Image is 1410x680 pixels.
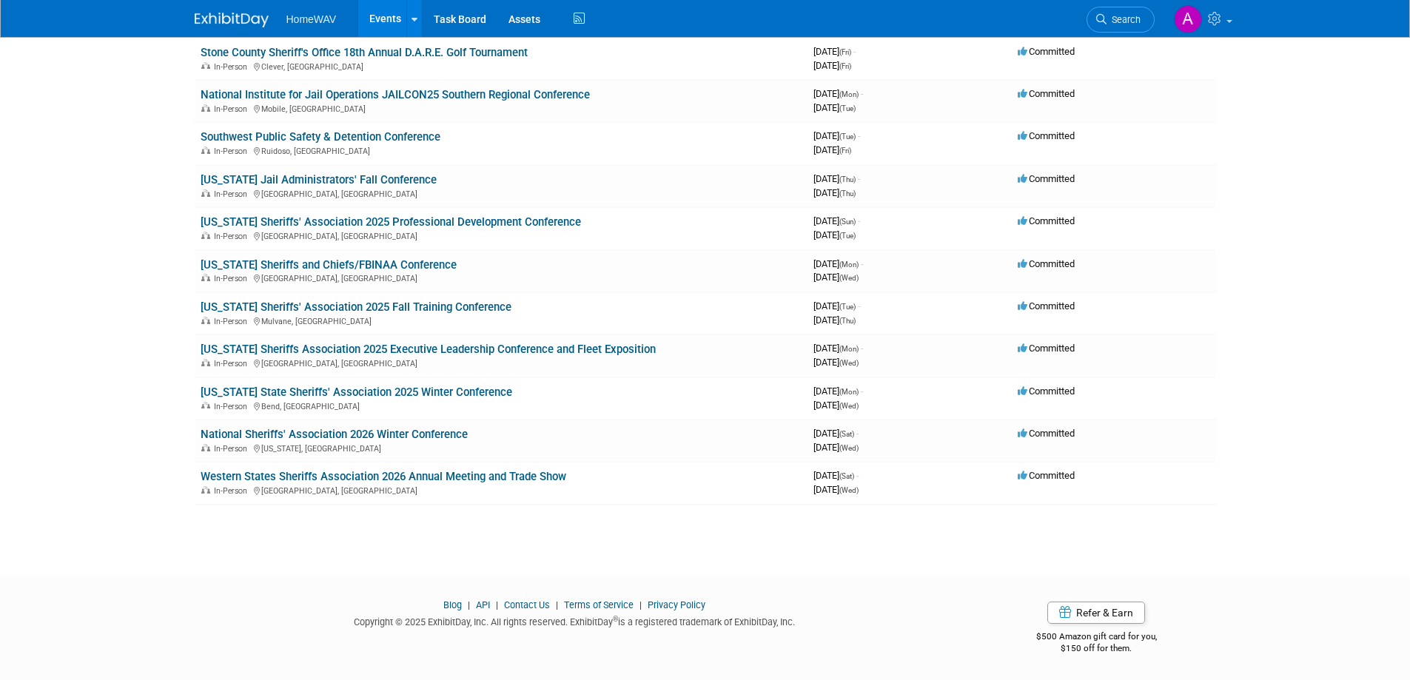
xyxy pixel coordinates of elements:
span: [DATE] [813,144,851,155]
img: In-Person Event [201,104,210,112]
span: In-Person [214,189,252,199]
span: (Fri) [839,48,851,56]
span: [DATE] [813,314,856,326]
a: Southwest Public Safety & Detention Conference [201,130,440,144]
a: [US_STATE] Sheriffs' Association 2025 Professional Development Conference [201,215,581,229]
span: In-Person [214,232,252,241]
span: [DATE] [813,400,859,411]
span: [DATE] [813,229,856,240]
span: (Wed) [839,359,859,367]
span: (Thu) [839,189,856,198]
span: In-Person [214,147,252,156]
a: National Institute for Jail Operations JAILCON25 Southern Regional Conference [201,88,590,101]
span: (Fri) [839,147,851,155]
span: [DATE] [813,470,859,481]
span: (Wed) [839,486,859,494]
a: Privacy Policy [648,599,705,610]
span: Committed [1018,300,1075,312]
span: - [858,130,860,141]
a: [US_STATE] Sheriffs Association 2025 Executive Leadership Conference and Fleet Exposition [201,343,656,356]
span: - [858,173,860,184]
span: (Tue) [839,132,856,141]
a: API [476,599,490,610]
a: Blog [443,599,462,610]
span: [DATE] [813,60,851,71]
span: [DATE] [813,428,859,439]
a: [US_STATE] Jail Administrators' Fall Conference [201,173,437,186]
span: (Tue) [839,232,856,240]
span: In-Person [214,274,252,283]
img: In-Person Event [201,317,210,324]
a: Western States Sheriffs Association 2026 Annual Meeting and Trade Show [201,470,566,483]
span: (Sun) [839,218,856,226]
span: [DATE] [813,357,859,368]
img: In-Person Event [201,232,210,239]
sup: ® [613,615,618,623]
span: [DATE] [813,484,859,495]
span: In-Person [214,486,252,496]
span: [DATE] [813,102,856,113]
a: Terms of Service [564,599,634,610]
span: [DATE] [813,215,860,226]
span: (Wed) [839,444,859,452]
span: - [861,258,863,269]
img: In-Person Event [201,147,210,154]
span: [DATE] [813,272,859,283]
span: [DATE] [813,46,856,57]
img: In-Person Event [201,274,210,281]
span: [DATE] [813,386,863,397]
a: Search [1087,7,1155,33]
img: Amanda Jasper [1174,5,1202,33]
span: (Sat) [839,430,854,438]
span: | [636,599,645,610]
a: National Sheriffs' Association 2026 Winter Conference [201,428,468,441]
span: Committed [1018,46,1075,57]
span: [DATE] [813,88,863,99]
img: In-Person Event [201,62,210,70]
a: Contact Us [504,599,550,610]
span: (Wed) [839,402,859,410]
span: [DATE] [813,173,860,184]
img: In-Person Event [201,402,210,409]
span: [DATE] [813,258,863,269]
span: In-Person [214,317,252,326]
span: (Fri) [839,62,851,70]
div: Copyright © 2025 ExhibitDay, Inc. All rights reserved. ExhibitDay is a registered trademark of Ex... [195,612,956,629]
span: (Wed) [839,274,859,282]
span: - [861,386,863,397]
div: $150 off for them. [977,642,1216,655]
span: | [552,599,562,610]
span: - [856,428,859,439]
div: [US_STATE], [GEOGRAPHIC_DATA] [201,442,802,454]
span: Search [1107,14,1141,25]
div: Mobile, [GEOGRAPHIC_DATA] [201,102,802,114]
span: Committed [1018,130,1075,141]
span: Committed [1018,215,1075,226]
span: - [856,470,859,481]
span: In-Person [214,62,252,72]
span: (Mon) [839,388,859,396]
img: In-Person Event [201,359,210,366]
img: ExhibitDay [195,13,269,27]
a: Stone County Sheriff's Office 18th Annual D.A.R.E. Golf Tournament [201,46,528,59]
span: (Thu) [839,317,856,325]
a: Refer & Earn [1047,602,1145,624]
div: [GEOGRAPHIC_DATA], [GEOGRAPHIC_DATA] [201,357,802,368]
span: (Tue) [839,104,856,112]
span: (Sat) [839,472,854,480]
a: [US_STATE] Sheriffs' Association 2025 Fall Training Conference [201,300,511,314]
span: (Mon) [839,90,859,98]
span: Committed [1018,428,1075,439]
span: - [853,46,856,57]
span: [DATE] [813,343,863,354]
div: [GEOGRAPHIC_DATA], [GEOGRAPHIC_DATA] [201,187,802,199]
span: Committed [1018,173,1075,184]
span: | [492,599,502,610]
span: [DATE] [813,300,860,312]
span: In-Person [214,402,252,411]
span: In-Person [214,359,252,368]
span: HomeWAV [286,13,337,25]
span: (Mon) [839,345,859,353]
img: In-Person Event [201,444,210,451]
span: Committed [1018,343,1075,354]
